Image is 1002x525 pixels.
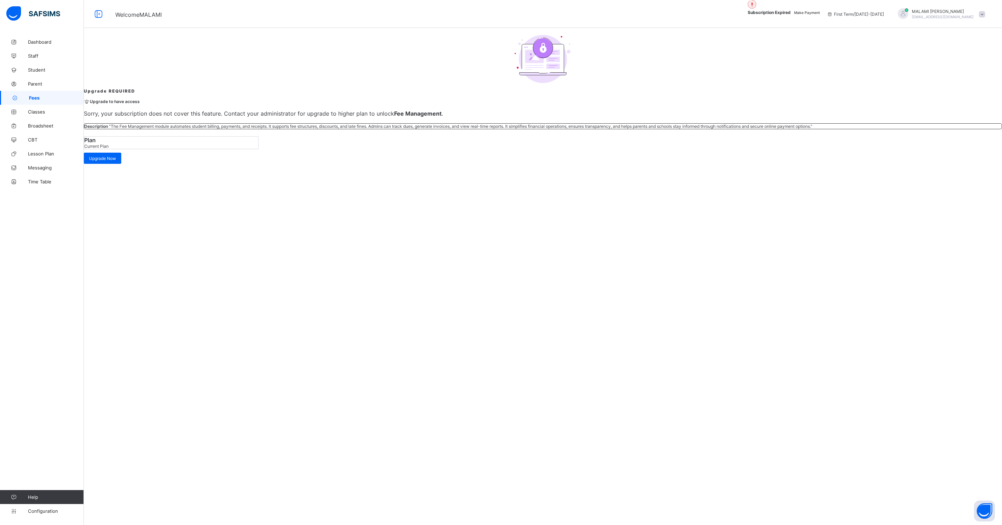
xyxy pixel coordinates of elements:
[827,12,884,17] span: session/term information
[811,124,812,129] span: "
[974,501,995,522] button: Open asap
[891,8,989,20] div: MALAMIMOHAMMED
[28,151,84,156] span: Lesson Plan
[89,156,116,161] span: Upgrade Now
[84,124,108,129] span: Description
[28,137,84,143] span: CBT
[28,165,84,170] span: Messaging
[28,179,84,184] span: Time Table
[28,39,84,45] span: Dashboard
[28,67,84,73] span: Student
[84,110,443,117] span: Sorry, your subscription does not cover this feature. Contact your administrator for upgrade to h...
[912,9,974,14] span: MALAMI [PERSON_NAME]
[84,144,109,149] span: Current Plan
[115,11,162,18] span: Welcome MALAMI
[28,494,83,500] span: Help
[28,123,84,129] span: Broadsheet
[28,109,84,115] span: Classes
[28,53,84,59] span: Staff
[84,88,135,94] span: Upgrade REQUIRED
[515,35,571,83] img: upgrade.6110063f93bfcd33cea47338b18df3b1.svg
[84,99,140,104] span: Upgrade to have access
[109,124,111,129] span: "
[108,124,812,129] span: The Fee Management module automates student billing, payments, and receipts. It supports fee stru...
[84,137,96,144] span: Plan
[28,508,83,514] span: Configuration
[394,110,442,117] b: Fee Management
[912,15,974,19] span: [EMAIL_ADDRESS][DOMAIN_NAME]
[28,81,84,87] span: Parent
[794,10,820,15] span: Make Payment
[748,10,791,15] span: Subscription Expired
[6,6,60,21] img: safsims
[29,95,84,101] span: Fees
